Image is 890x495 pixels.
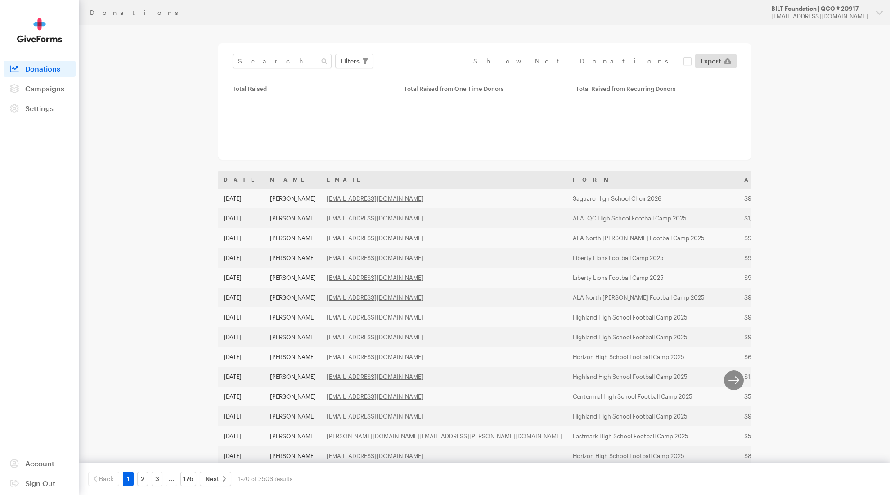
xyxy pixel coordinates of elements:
[25,479,55,487] span: Sign Out
[567,307,739,327] td: Highland High School Football Camp 2025
[739,426,812,446] td: $514.06
[218,347,265,367] td: [DATE]
[218,248,265,268] td: [DATE]
[327,333,423,341] a: [EMAIL_ADDRESS][DOMAIN_NAME]
[739,288,812,307] td: $973.85
[567,347,739,367] td: Horizon High School Football Camp 2025
[265,367,321,387] td: [PERSON_NAME]
[327,353,423,360] a: [EMAIL_ADDRESS][DOMAIN_NAME]
[265,387,321,406] td: [PERSON_NAME]
[404,85,565,92] div: Total Raised from One Time Donors
[218,307,265,327] td: [DATE]
[327,294,423,301] a: [EMAIL_ADDRESS][DOMAIN_NAME]
[238,472,292,486] div: 1-20 of 3506
[265,248,321,268] td: [PERSON_NAME]
[567,248,739,268] td: Liberty Lions Football Camp 2025
[567,228,739,248] td: ALA North [PERSON_NAME] Football Camp 2025
[218,327,265,347] td: [DATE]
[327,393,423,400] a: [EMAIL_ADDRESS][DOMAIN_NAME]
[265,307,321,327] td: [PERSON_NAME]
[567,426,739,446] td: Eastmark High School Football Camp 2025
[739,307,812,327] td: $987.00
[265,208,321,228] td: [PERSON_NAME]
[152,472,162,486] a: 3
[265,228,321,248] td: [PERSON_NAME]
[200,472,231,486] a: Next
[4,61,76,77] a: Donations
[265,268,321,288] td: [PERSON_NAME]
[327,254,423,261] a: [EMAIL_ADDRESS][DOMAIN_NAME]
[327,432,562,440] a: [PERSON_NAME][DOMAIN_NAME][EMAIL_ADDRESS][PERSON_NAME][DOMAIN_NAME]
[327,452,423,459] a: [EMAIL_ADDRESS][DOMAIN_NAME]
[265,327,321,347] td: [PERSON_NAME]
[218,387,265,406] td: [DATE]
[771,5,869,13] div: BILT Foundation | QCO # 20917
[327,215,423,222] a: [EMAIL_ADDRESS][DOMAIN_NAME]
[25,64,60,73] span: Donations
[25,84,64,93] span: Campaigns
[218,208,265,228] td: [DATE]
[327,274,423,281] a: [EMAIL_ADDRESS][DOMAIN_NAME]
[233,85,393,92] div: Total Raised
[567,171,739,189] th: Form
[265,288,321,307] td: [PERSON_NAME]
[327,373,423,380] a: [EMAIL_ADDRESS][DOMAIN_NAME]
[218,446,265,466] td: [DATE]
[17,18,62,43] img: GiveForms
[341,56,360,67] span: Filters
[567,189,739,208] td: Saguaro High School Choir 2026
[739,347,812,367] td: $623.04
[25,104,54,112] span: Settings
[327,413,423,420] a: [EMAIL_ADDRESS][DOMAIN_NAME]
[218,268,265,288] td: [DATE]
[4,100,76,117] a: Settings
[265,189,321,208] td: [PERSON_NAME]
[739,327,812,347] td: $987.00
[739,446,812,466] td: $800.00
[321,171,567,189] th: Email
[739,387,812,406] td: $514.06
[567,208,739,228] td: ALA- QC High School Football Camp 2025
[739,171,812,189] th: Amount
[4,475,76,491] a: Sign Out
[739,367,812,387] td: $1,300.00
[218,171,265,189] th: Date
[335,54,373,68] button: Filters
[327,314,423,321] a: [EMAIL_ADDRESS][DOMAIN_NAME]
[218,228,265,248] td: [DATE]
[180,472,196,486] a: 176
[576,85,737,92] div: Total Raised from Recurring Donors
[4,81,76,97] a: Campaigns
[218,367,265,387] td: [DATE]
[25,459,54,468] span: Account
[739,208,812,228] td: $1,024.70
[567,406,739,426] td: Highland High School Football Camp 2025
[218,406,265,426] td: [DATE]
[701,56,721,67] span: Export
[567,288,739,307] td: ALA North [PERSON_NAME] Football Camp 2025
[265,347,321,367] td: [PERSON_NAME]
[771,13,869,20] div: [EMAIL_ADDRESS][DOMAIN_NAME]
[567,327,739,347] td: Highland High School Football Camp 2025
[567,268,739,288] td: Liberty Lions Football Camp 2025
[739,268,812,288] td: $987.00
[739,248,812,268] td: $987.00
[265,426,321,446] td: [PERSON_NAME]
[265,446,321,466] td: [PERSON_NAME]
[137,472,148,486] a: 2
[567,387,739,406] td: Centennial High School Football Camp 2025
[265,171,321,189] th: Name
[218,189,265,208] td: [DATE]
[233,54,332,68] input: Search Name & Email
[218,288,265,307] td: [DATE]
[327,195,423,202] a: [EMAIL_ADDRESS][DOMAIN_NAME]
[739,228,812,248] td: $987.00
[265,406,321,426] td: [PERSON_NAME]
[273,475,292,482] span: Results
[205,473,219,484] span: Next
[218,426,265,446] td: [DATE]
[327,234,423,242] a: [EMAIL_ADDRESS][DOMAIN_NAME]
[739,189,812,208] td: $987.00
[695,54,737,68] a: Export
[4,455,76,472] a: Account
